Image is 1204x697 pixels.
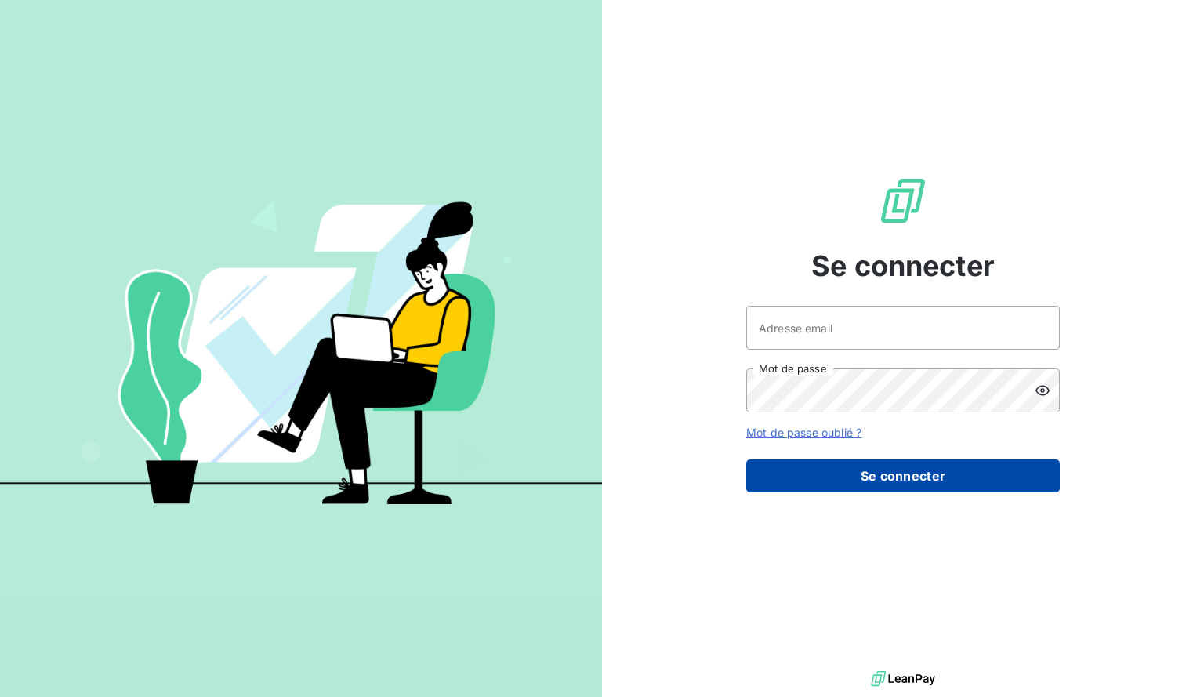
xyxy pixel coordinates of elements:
img: logo [871,667,935,691]
span: Se connecter [811,245,995,287]
img: Logo LeanPay [878,176,928,226]
input: placeholder [746,306,1060,350]
button: Se connecter [746,459,1060,492]
a: Mot de passe oublié ? [746,426,861,439]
